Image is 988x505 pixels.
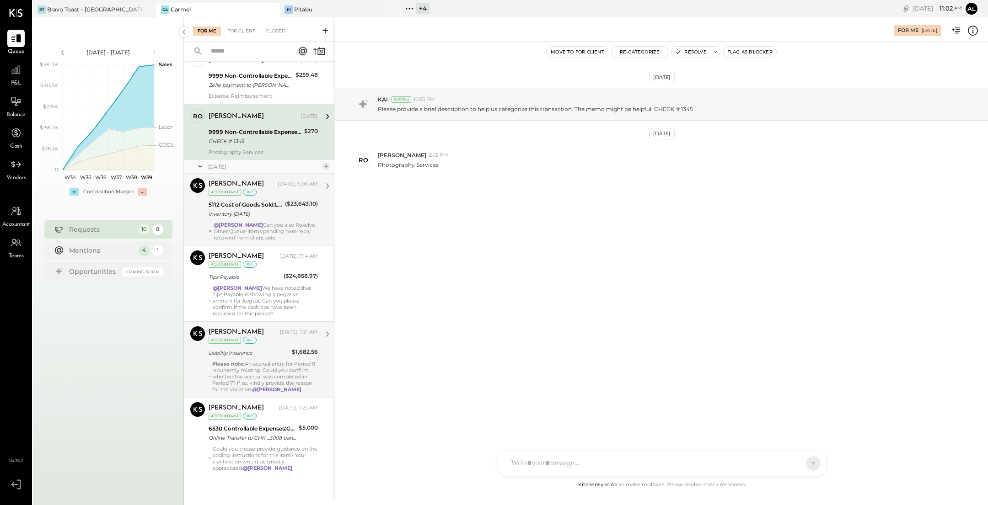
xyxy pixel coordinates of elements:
[416,3,430,14] div: + 4
[209,137,301,146] div: CHECK # 1345
[294,5,312,13] div: Pitabu
[378,105,693,113] p: Please provide a brief description to help us categorize this transaction. The memo might be help...
[285,199,318,208] div: ($23,643.10)
[279,253,318,260] div: [DATE], 7:14 AM
[209,272,281,282] div: Tips Payable
[278,181,318,188] div: [DATE], 6:06 AM
[42,145,58,152] text: $78.3K
[122,267,163,276] div: Coming Soon
[138,188,147,196] div: -
[95,174,106,181] text: W36
[209,128,301,137] div: 9999 Non-Controllable Expenses:Other Income and Expenses:To Be Classified
[359,156,368,165] div: ro
[152,245,163,256] div: 1
[140,174,152,181] text: W39
[922,27,937,34] div: [DATE]
[262,27,290,36] div: Closed
[209,337,241,344] div: Accountant
[70,188,79,196] div: +
[898,27,918,34] div: For Me
[209,209,282,218] div: Inventory [DATE]
[671,47,710,58] button: Resolve
[209,80,293,90] div: Zelle payment to [PERSON_NAME] JPM99blqkejv
[159,61,172,68] text: Sales
[40,124,58,131] text: $156.7K
[0,202,32,229] a: Accountant
[193,112,203,121] div: ro
[243,413,257,420] div: int
[252,386,301,393] strong: @[PERSON_NAME]
[243,189,257,196] div: int
[209,433,296,442] div: Online Transfer to CHK ...3008 transaction#: XXXXXXX0732 08/15
[110,174,121,181] text: W37
[213,285,318,317] div: We have noted that Tips Payable is showing a negative amount for August. Can you please confirm i...
[209,71,293,80] div: 9999 Non-Controllable Expenses:Other Income and Expenses:To Be Classified
[214,222,263,228] strong: @[PERSON_NAME]
[209,189,241,196] div: Accountant
[322,163,330,170] div: 4
[10,143,22,151] span: Cash
[301,113,318,120] div: [DATE]
[125,174,137,181] text: W38
[69,246,134,255] div: Mentions
[209,180,264,189] div: [PERSON_NAME]
[209,413,241,420] div: Accountant
[139,224,150,235] div: 10
[212,361,245,367] strong: Please note:
[378,96,388,103] span: KAI
[209,149,318,155] div: Photography Services
[649,72,675,83] div: [DATE]
[429,152,448,159] span: 2:02 PM
[0,61,32,88] a: P&L
[378,151,426,159] span: [PERSON_NAME]
[0,234,32,260] a: Teams
[55,166,58,173] text: 0
[43,103,58,110] text: $235K
[392,96,411,103] div: System
[209,112,264,121] div: [PERSON_NAME]
[547,47,608,58] button: Move to for client
[152,224,163,235] div: 8
[207,163,320,170] div: [DATE]
[38,5,46,14] div: BT
[9,252,24,260] span: Teams
[80,174,91,181] text: W35
[213,285,262,291] strong: @[PERSON_NAME]
[209,348,289,357] div: Liability Insurance
[243,261,257,268] div: int
[70,48,147,56] div: [DATE] - [DATE]
[280,329,318,336] div: [DATE], 7:21 AM
[171,5,191,13] div: Carmel
[161,5,169,14] div: Ca
[223,27,260,36] div: For Client
[193,27,221,36] div: For Me
[209,328,264,337] div: [PERSON_NAME]
[285,5,293,14] div: Pi
[214,222,318,241] div: Can you also Resolve Other Queue Items pending here reply received from client side.
[69,225,134,234] div: Requests
[284,271,318,281] div: ($24,858.97)
[724,47,776,58] button: Flag as Blocker
[209,261,241,268] div: Accountant
[0,30,32,56] a: Queue
[11,80,21,88] span: P&L
[8,48,25,56] span: Queue
[0,93,32,119] a: Balance
[6,174,26,182] span: Vendors
[0,156,32,182] a: Vendors
[159,142,174,148] text: COGS
[378,161,439,169] p: Photography Services
[902,4,911,13] div: copy link
[304,127,318,136] div: $270
[0,124,32,151] a: Cash
[209,424,296,433] div: 6530 Controllable Expenses:General & Administrative Expenses:Management Fees
[279,404,318,412] div: [DATE], 7:23 AM
[292,347,318,356] div: $1,682.56
[47,5,143,13] div: Bravo Toast – [GEOGRAPHIC_DATA]
[40,82,58,89] text: $313.3K
[40,61,58,68] text: $391.7K
[649,128,675,139] div: [DATE]
[2,221,30,229] span: Accountant
[243,337,257,344] div: int
[6,111,26,119] span: Balance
